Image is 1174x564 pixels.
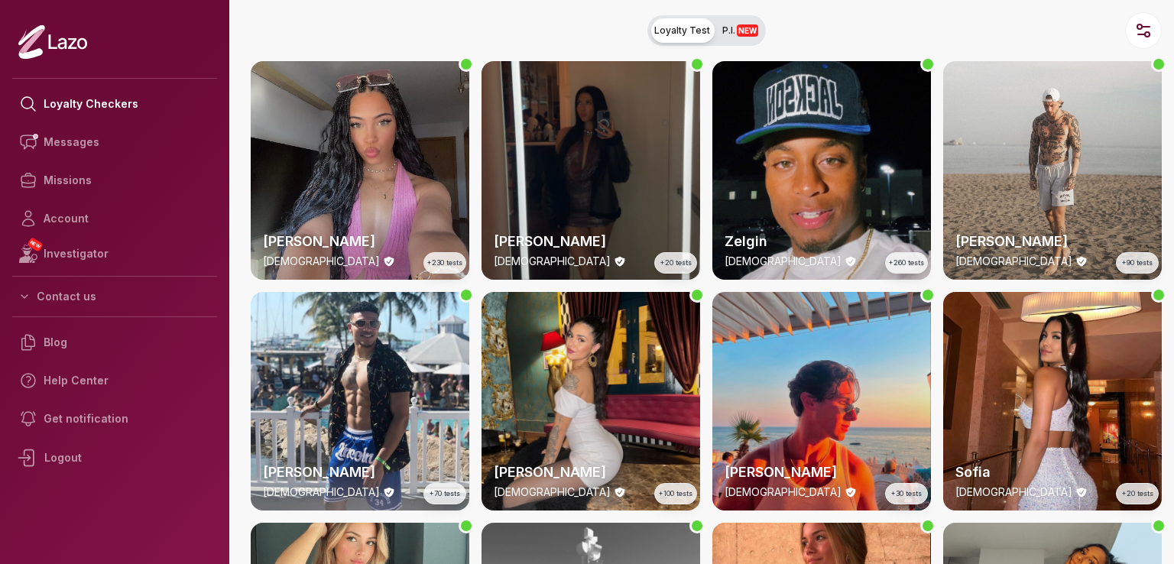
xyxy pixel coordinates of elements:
img: checker [482,292,700,511]
a: Blog [12,323,217,361]
img: checker [251,292,469,511]
h2: [PERSON_NAME] [955,231,1150,252]
a: thumbchecker[PERSON_NAME][DEMOGRAPHIC_DATA]+90 tests [943,61,1162,280]
a: Account [12,199,217,238]
p: [DEMOGRAPHIC_DATA] [263,254,380,269]
a: thumbchecker[PERSON_NAME][DEMOGRAPHIC_DATA]+30 tests [712,292,931,511]
h2: [PERSON_NAME] [263,462,457,483]
span: Loyalty Test [654,24,710,37]
h2: Zelgin [725,231,919,252]
h2: Sofia [955,462,1150,483]
span: +20 tests [660,258,692,268]
img: checker [712,61,931,280]
a: NEWInvestigator [12,238,217,270]
span: NEW [27,237,44,252]
a: thumbcheckerSofia[DEMOGRAPHIC_DATA]+20 tests [943,292,1162,511]
h2: [PERSON_NAME] [263,231,457,252]
a: Messages [12,123,217,161]
img: checker [943,292,1162,511]
img: checker [943,61,1162,280]
a: Loyalty Checkers [12,85,217,123]
a: Missions [12,161,217,199]
h2: [PERSON_NAME] [494,462,688,483]
span: NEW [737,24,758,37]
span: +70 tests [430,488,460,499]
p: [DEMOGRAPHIC_DATA] [725,485,842,500]
p: [DEMOGRAPHIC_DATA] [263,485,380,500]
span: +260 tests [889,258,924,268]
p: [DEMOGRAPHIC_DATA] [955,485,1072,500]
p: [DEMOGRAPHIC_DATA] [725,254,842,269]
img: checker [482,61,700,280]
a: thumbchecker[PERSON_NAME][DEMOGRAPHIC_DATA]+100 tests [482,292,700,511]
a: thumbchecker[PERSON_NAME][DEMOGRAPHIC_DATA]+20 tests [482,61,700,280]
span: +90 tests [1122,258,1153,268]
a: thumbchecker[PERSON_NAME][DEMOGRAPHIC_DATA]+70 tests [251,292,469,511]
h2: [PERSON_NAME] [494,231,688,252]
span: +30 tests [891,488,922,499]
span: P.I. [722,24,758,37]
img: checker [251,61,469,280]
p: [DEMOGRAPHIC_DATA] [494,254,611,269]
a: Get notification [12,400,217,438]
p: [DEMOGRAPHIC_DATA] [494,485,611,500]
span: +230 tests [427,258,462,268]
a: thumbcheckerZelgin[DEMOGRAPHIC_DATA]+260 tests [712,61,931,280]
h2: [PERSON_NAME] [725,462,919,483]
p: [DEMOGRAPHIC_DATA] [955,254,1072,269]
a: Help Center [12,361,217,400]
button: Contact us [12,283,217,310]
img: checker [712,292,931,511]
a: thumbchecker[PERSON_NAME][DEMOGRAPHIC_DATA]+230 tests [251,61,469,280]
span: +20 tests [1122,488,1153,499]
span: +100 tests [659,488,692,499]
div: Logout [12,438,217,478]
